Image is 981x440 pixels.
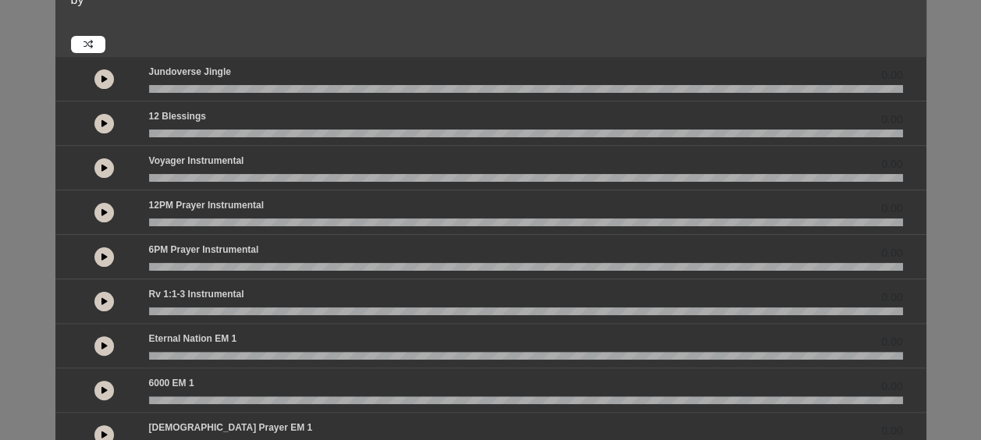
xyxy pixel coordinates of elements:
span: 0.00 [881,67,902,83]
span: 0.00 [881,334,902,350]
p: Voyager Instrumental [149,154,244,168]
p: 12 Blessings [149,109,206,123]
p: [DEMOGRAPHIC_DATA] prayer EM 1 [149,420,313,435]
p: Eternal Nation EM 1 [149,332,237,346]
span: 0.00 [881,378,902,395]
span: 0.00 [881,112,902,128]
span: 0.00 [881,200,902,217]
span: 0.00 [881,289,902,306]
p: Rv 1:1-3 Instrumental [149,287,244,301]
span: 0.00 [881,245,902,261]
p: 6PM Prayer Instrumental [149,243,259,257]
span: 0.00 [881,423,902,439]
span: 0.00 [881,156,902,172]
p: 12PM Prayer Instrumental [149,198,264,212]
p: 6000 EM 1 [149,376,194,390]
p: Jundoverse Jingle [149,65,231,79]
